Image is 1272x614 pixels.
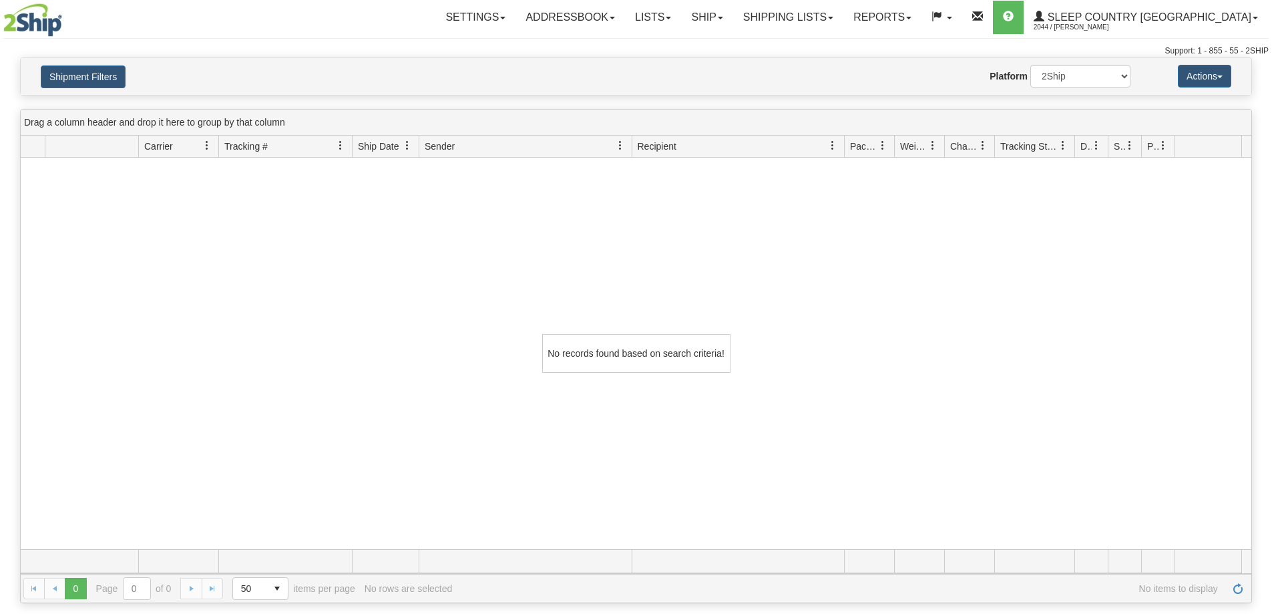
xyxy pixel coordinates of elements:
span: Page of 0 [96,577,172,600]
a: Delivery Status filter column settings [1085,134,1108,157]
div: No rows are selected [365,583,453,594]
a: Tracking # filter column settings [329,134,352,157]
span: Tracking # [224,140,268,153]
span: Ship Date [358,140,399,153]
a: Weight filter column settings [921,134,944,157]
span: Carrier [144,140,173,153]
img: logo2044.jpg [3,3,62,37]
span: Weight [900,140,928,153]
span: Page sizes drop down [232,577,288,600]
a: Addressbook [515,1,625,34]
span: Tracking Status [1000,140,1058,153]
label: Platform [990,69,1028,83]
span: Sleep Country [GEOGRAPHIC_DATA] [1044,11,1251,23]
button: Actions [1178,65,1231,88]
a: Carrier filter column settings [196,134,218,157]
a: Pickup Status filter column settings [1152,134,1175,157]
span: items per page [232,577,355,600]
span: No items to display [461,583,1218,594]
span: Delivery Status [1080,140,1092,153]
a: Sleep Country [GEOGRAPHIC_DATA] 2044 / [PERSON_NAME] [1024,1,1268,34]
div: grid grouping header [21,110,1251,136]
span: 50 [241,582,258,595]
span: Charge [950,140,978,153]
span: Sender [425,140,455,153]
a: Shipment Issues filter column settings [1118,134,1141,157]
span: Page 0 [65,578,86,599]
button: Shipment Filters [41,65,126,88]
a: Tracking Status filter column settings [1052,134,1074,157]
a: Charge filter column settings [972,134,994,157]
span: Packages [850,140,878,153]
span: Shipment Issues [1114,140,1125,153]
a: Reports [843,1,921,34]
span: select [266,578,288,599]
a: Refresh [1227,578,1249,599]
a: Shipping lists [733,1,843,34]
a: Packages filter column settings [871,134,894,157]
a: Ship [681,1,732,34]
a: Recipient filter column settings [821,134,844,157]
a: Ship Date filter column settings [396,134,419,157]
span: Recipient [638,140,676,153]
div: No records found based on search criteria! [542,334,730,373]
a: Sender filter column settings [609,134,632,157]
iframe: chat widget [1241,239,1271,375]
span: Pickup Status [1147,140,1158,153]
a: Lists [625,1,681,34]
div: Support: 1 - 855 - 55 - 2SHIP [3,45,1269,57]
span: 2044 / [PERSON_NAME] [1034,21,1134,34]
a: Settings [435,1,515,34]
